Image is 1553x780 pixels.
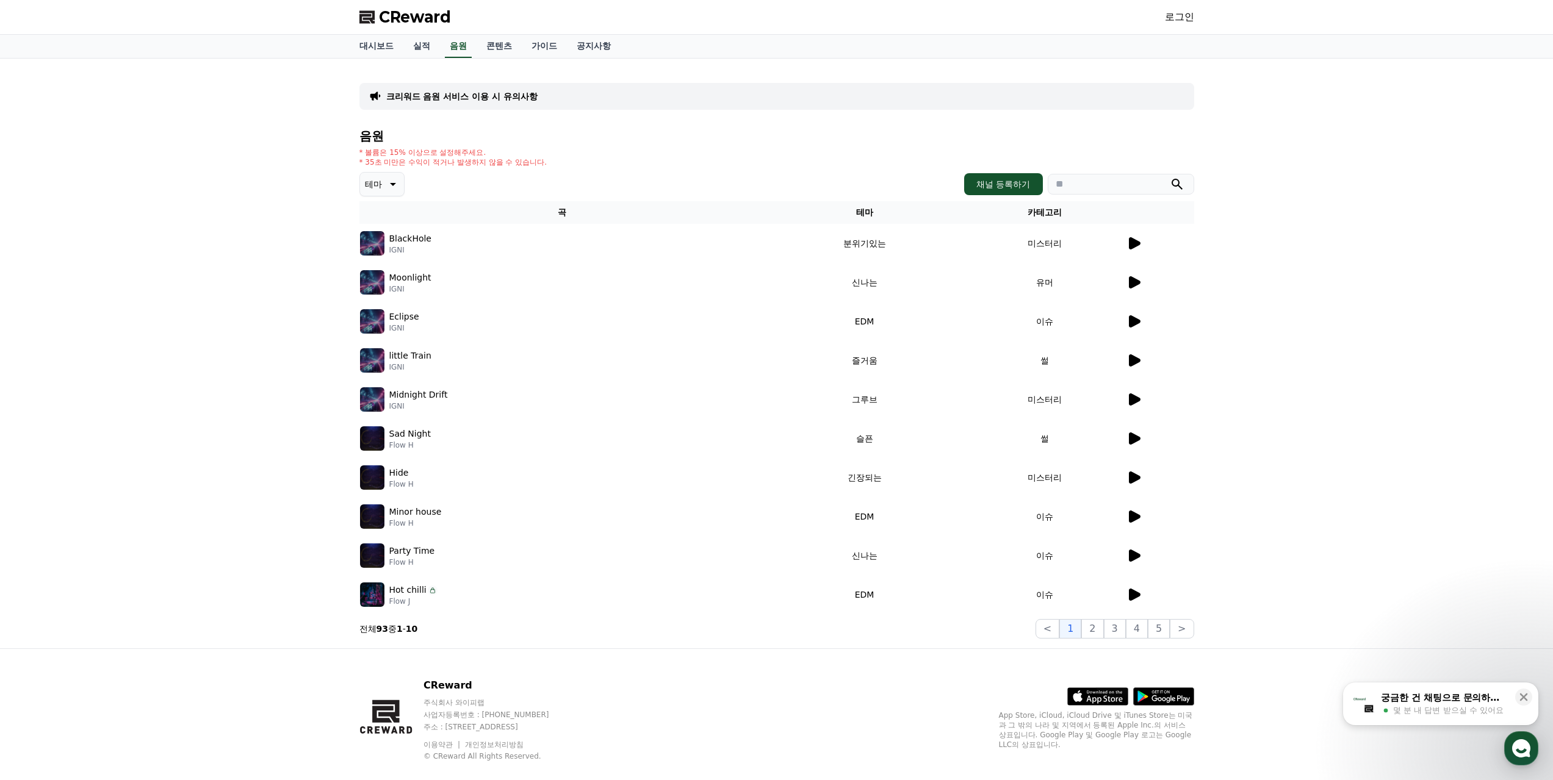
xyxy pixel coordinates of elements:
p: little Train [389,349,431,362]
p: App Store, iCloud, iCloud Drive 및 iTunes Store는 미국과 그 밖의 나라 및 지역에서 등록된 Apple Inc.의 서비스 상표입니다. Goo... [999,710,1194,750]
img: music [360,309,384,334]
span: 홈 [38,405,46,415]
p: 전체 중 - [359,623,418,635]
td: 슬픈 [765,419,965,458]
a: 음원 [445,35,472,58]
strong: 93 [377,624,388,634]
p: 주식회사 와이피랩 [423,698,572,707]
button: 1 [1059,619,1081,639]
button: > [1170,619,1194,639]
span: 설정 [189,405,203,415]
p: Hide [389,467,409,479]
button: < [1036,619,1059,639]
td: EDM [765,302,965,341]
td: 그루브 [765,380,965,419]
td: 썰 [964,419,1125,458]
td: 유머 [964,263,1125,302]
p: © CReward All Rights Reserved. [423,751,572,761]
a: 가이드 [522,35,567,58]
p: Flow H [389,479,414,489]
button: 채널 등록하기 [964,173,1042,195]
p: IGNI [389,362,431,372]
p: IGNI [389,401,448,411]
p: Party Time [389,545,435,557]
p: Minor house [389,506,442,518]
p: IGNI [389,284,431,294]
a: CReward [359,7,451,27]
p: Flow H [389,557,435,567]
a: 크리워드 음원 서비스 이용 시 유의사항 [386,90,538,102]
strong: 1 [397,624,403,634]
p: Sad Night [389,428,431,440]
a: 개인정보처리방침 [465,740,524,749]
a: 공지사항 [567,35,621,58]
p: * 볼륨은 15% 이상으로 설정해주세요. [359,148,547,157]
td: 미스터리 [964,224,1125,263]
button: 3 [1104,619,1126,639]
a: 대화 [81,387,157,417]
img: music [360,270,384,295]
img: music [360,543,384,568]
img: music [360,465,384,490]
td: 미스터리 [964,380,1125,419]
p: 주소 : [STREET_ADDRESS] [423,722,572,732]
th: 카테고리 [964,201,1125,224]
td: 이슈 [964,536,1125,575]
a: 홈 [4,387,81,417]
td: 즐거움 [765,341,965,380]
p: CReward [423,678,572,693]
img: music [360,231,384,256]
td: 썰 [964,341,1125,380]
th: 곡 [359,201,765,224]
p: Hot chilli [389,584,427,596]
td: 긴장되는 [765,458,965,497]
a: 이용약관 [423,740,462,749]
p: Eclipse [389,310,419,323]
td: 신나는 [765,536,965,575]
p: Moonlight [389,271,431,284]
th: 테마 [765,201,965,224]
td: 이슈 [964,497,1125,536]
p: 사업자등록번호 : [PHONE_NUMBER] [423,710,572,720]
img: music [360,582,384,607]
img: music [360,504,384,529]
p: Flow H [389,440,431,450]
td: EDM [765,497,965,536]
td: 이슈 [964,302,1125,341]
p: IGNI [389,245,431,255]
a: 콘텐츠 [477,35,522,58]
a: 대시보드 [350,35,403,58]
span: CReward [379,7,451,27]
button: 4 [1126,619,1148,639]
img: music [360,426,384,451]
h4: 음원 [359,129,1194,143]
p: Flow H [389,518,442,528]
button: 5 [1148,619,1170,639]
button: 2 [1081,619,1103,639]
img: music [360,348,384,373]
td: 미스터리 [964,458,1125,497]
td: 분위기있는 [765,224,965,263]
a: 실적 [403,35,440,58]
p: Flow J [389,596,438,606]
p: * 35초 미만은 수익이 적거나 발생하지 않을 수 있습니다. [359,157,547,167]
a: 로그인 [1165,10,1194,24]
td: EDM [765,575,965,614]
td: 신나는 [765,263,965,302]
img: music [360,387,384,412]
p: Midnight Drift [389,388,448,401]
button: 테마 [359,172,405,196]
p: 테마 [365,176,382,193]
td: 이슈 [964,575,1125,614]
p: BlackHole [389,232,431,245]
span: 대화 [112,406,126,415]
a: 설정 [157,387,234,417]
strong: 10 [406,624,417,634]
p: IGNI [389,323,419,333]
